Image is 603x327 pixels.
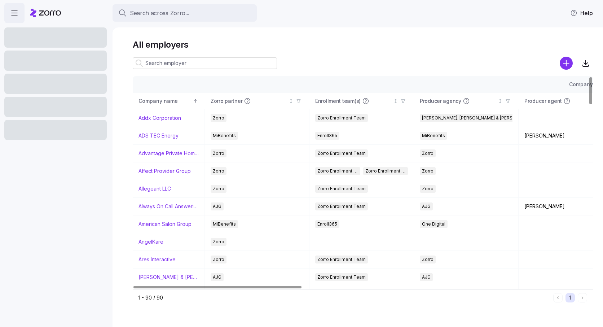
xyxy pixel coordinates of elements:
a: Addx Corporation [138,114,181,122]
a: [PERSON_NAME] & [PERSON_NAME]'s [138,274,199,281]
span: MiBenefits [213,220,236,228]
div: 1 - 90 / 90 [138,294,550,301]
span: AJG [422,273,431,281]
span: Zorro Enrollment Team [317,273,366,281]
span: Zorro [213,238,224,246]
span: Zorro [422,167,433,175]
span: Enroll365 [317,220,337,228]
span: Zorro [213,256,224,263]
span: Zorro Enrollment Team [317,167,358,175]
span: Zorro [422,149,433,157]
a: American Salon Group [138,221,192,228]
span: Zorro Enrollment Team [317,202,366,210]
span: AJG [213,202,221,210]
span: [PERSON_NAME], [PERSON_NAME] & [PERSON_NAME] [422,114,535,122]
span: AJG [422,202,431,210]
div: Sorted ascending [193,99,198,104]
button: Next page [578,293,587,302]
button: Search across Zorro... [113,4,257,22]
span: One Digital [422,220,445,228]
div: Company name [138,97,192,105]
div: Not sorted [498,99,503,104]
a: Affect Provider Group [138,167,191,175]
span: Producer agency [420,97,461,105]
span: Zorro Enrollment Team [317,149,366,157]
a: Allegeant LLC [138,185,171,192]
span: Zorro partner [211,97,242,105]
th: Enrollment team(s)Not sorted [309,93,414,109]
button: 1 [565,293,575,302]
span: Enroll365 [317,132,337,140]
span: Help [570,9,593,17]
span: Zorro Enrollment Team [317,114,366,122]
span: Zorro Enrollment Experts [365,167,406,175]
span: Zorro [213,114,224,122]
th: Producer agencyNot sorted [414,93,519,109]
span: Zorro [422,185,433,193]
button: Previous page [553,293,563,302]
span: Search across Zorro... [130,9,189,18]
span: Producer agent [524,97,562,105]
span: Zorro [213,185,224,193]
span: Zorro [213,149,224,157]
th: Zorro partnerNot sorted [205,93,309,109]
h1: All employers [133,39,593,50]
span: Enrollment team(s) [315,97,361,105]
span: MiBenefits [213,132,236,140]
a: Ares Interactive [138,256,176,263]
span: AJG [213,273,221,281]
div: Not sorted [289,99,294,104]
a: Advantage Private Home Care [138,150,199,157]
span: Zorro [422,256,433,263]
div: Not sorted [393,99,398,104]
a: AngelKare [138,238,163,245]
span: Zorro [213,167,224,175]
th: Company nameSorted ascending [133,93,205,109]
a: Always On Call Answering Service [138,203,199,210]
span: Zorro Enrollment Team [317,256,366,263]
span: MiBenefits [422,132,445,140]
input: Search employer [133,57,277,69]
a: ADS TEC Energy [138,132,179,139]
svg: add icon [560,57,573,70]
button: Help [564,6,599,20]
span: Zorro Enrollment Team [317,185,366,193]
